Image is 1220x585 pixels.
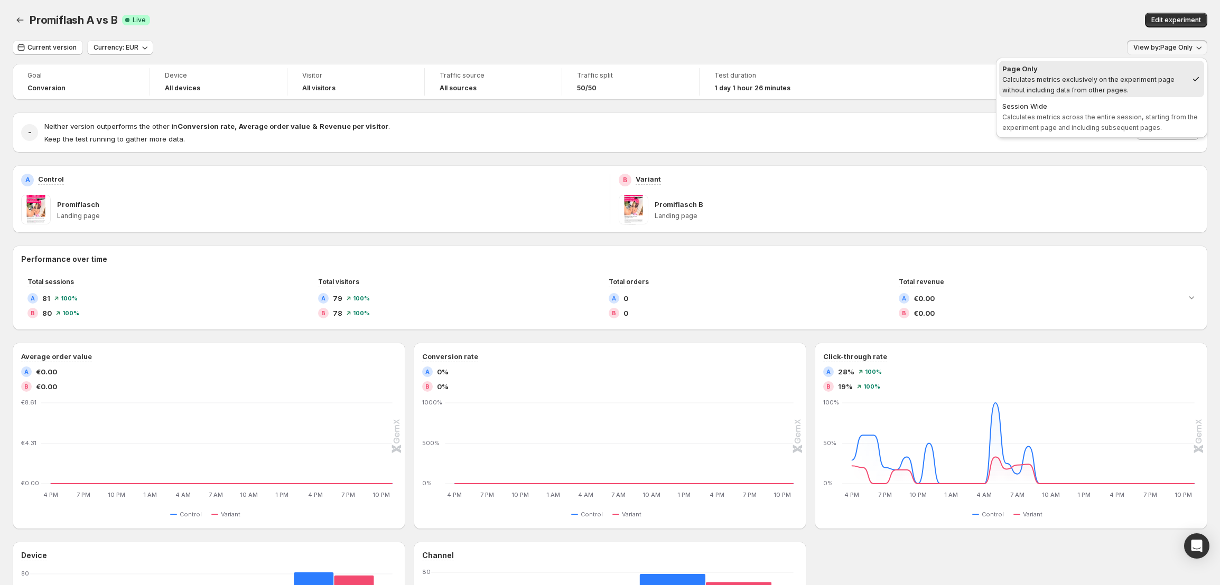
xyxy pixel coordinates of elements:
text: 7 PM [77,491,90,498]
text: 4 AM [175,491,191,498]
span: 100 % [353,310,370,316]
span: Traffic source [440,71,547,80]
h4: All devices [165,84,200,92]
text: 4 PM [844,491,859,498]
text: 7 AM [209,491,223,498]
text: 0% [823,479,833,487]
strong: , [235,122,237,130]
span: Calculates metrics exclusively on the experiment page without including data from other pages. [1002,76,1175,94]
button: Variant [211,508,245,521]
button: Control [170,508,206,521]
span: Device [165,71,272,80]
h2: A [25,176,30,184]
text: 10 AM [240,491,258,498]
text: 4 PM [447,491,462,498]
span: 78 [333,308,342,318]
span: Variant [221,510,240,518]
text: 80 [422,568,431,575]
text: 7 PM [878,491,892,498]
text: 7 PM [341,491,355,498]
text: 4 PM [1110,491,1124,498]
text: 10 PM [372,491,390,498]
h2: B [902,310,906,316]
span: Calculates metrics across the entire session, starting from the experiment page and including sub... [1002,113,1198,131]
text: €4.31 [21,439,36,447]
button: Back [13,13,27,27]
text: 4 PM [710,491,724,498]
span: €0.00 [36,366,57,377]
span: Currency: EUR [94,43,138,52]
span: 0 [623,293,628,304]
span: 80 [42,308,52,318]
text: 7 PM [480,491,494,498]
h2: A [612,295,616,301]
div: Session Wide [1002,101,1201,111]
a: Traffic sourceAll sources [440,70,547,93]
p: Control [38,174,64,184]
span: 100 % [353,295,370,301]
p: Promiflasch B [655,199,703,210]
span: 19% [838,381,853,392]
text: 7 PM [1143,491,1157,498]
a: DeviceAll devices [165,70,272,93]
text: 1000% [422,399,442,406]
text: 7 PM [743,491,757,498]
button: Current version [13,40,83,55]
button: Variant [1013,508,1047,521]
button: Control [972,508,1008,521]
span: Control [180,510,202,518]
button: Edit experiment [1145,13,1207,27]
button: View by:Page Only [1127,40,1207,55]
a: VisitorAll visitors [302,70,409,93]
span: 100 % [62,310,79,316]
text: 100% [823,399,839,406]
text: 10 AM [1042,491,1060,498]
h2: - [28,127,32,138]
span: 79 [333,293,342,304]
span: Neither version outperforms the other in . [44,122,390,130]
span: Variant [622,510,641,518]
h2: A [321,295,325,301]
h2: A [425,369,430,375]
div: Page Only [1002,63,1187,74]
text: 1 AM [546,491,560,498]
strong: Average order value [239,122,310,130]
text: 10 PM [909,491,927,498]
span: 1 day 1 hour 26 minutes [714,84,790,92]
span: Test duration [714,71,822,80]
text: 0% [422,479,432,487]
h4: All visitors [302,84,336,92]
text: 1 PM [1077,491,1091,498]
span: 100 % [61,295,78,301]
text: 4 AM [578,491,593,498]
div: Open Intercom Messenger [1184,533,1209,559]
span: Current version [27,43,77,52]
h3: Channel [422,550,454,561]
span: Keep the test running to gather more data. [44,135,185,143]
span: Promiflash A vs B [30,14,118,26]
p: Landing page [57,212,601,220]
h2: A [31,295,35,301]
button: Control [571,508,607,521]
span: 100 % [863,383,880,390]
span: View by: Page Only [1133,43,1193,52]
h4: All sources [440,84,477,92]
span: Variant [1023,510,1042,518]
span: 0% [437,366,449,377]
text: €0.00 [21,479,39,487]
span: Total visitors [318,278,359,286]
h2: B [623,176,627,184]
h3: Click-through rate [823,351,887,362]
img: Promiflasch B [619,195,648,224]
h3: Conversion rate [422,351,478,362]
strong: & [312,122,318,130]
span: Live [133,16,146,24]
strong: Conversion rate [178,122,235,130]
h2: B [24,383,29,390]
span: 50/50 [577,84,597,92]
span: Traffic split [577,71,684,80]
text: 4 PM [43,491,58,498]
text: 10 PM [108,491,125,498]
text: 500% [422,439,440,447]
span: €0.00 [914,293,935,304]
